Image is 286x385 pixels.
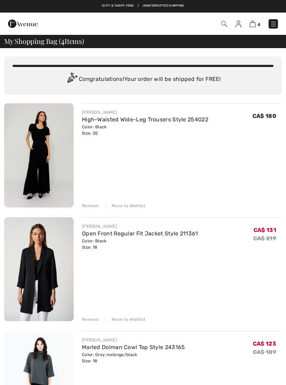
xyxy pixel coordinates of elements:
[65,73,79,86] img: Congratulation2.svg
[82,203,99,209] div: Remove
[253,113,276,119] span: CA$ 180
[82,337,185,343] div: [PERSON_NAME]
[253,340,276,347] span: CA$ 123
[61,36,65,45] span: 4
[82,344,185,350] a: Marled Dolman Cowl Top Style 243165
[106,316,145,323] div: Move to Wishlist
[13,73,273,86] div: Congratulations! Your order will be shipped for FREE!
[82,238,198,250] div: Color: Black Size: 18
[257,22,260,27] span: 4
[4,103,74,207] img: High-Waisted Wide-Leg Trousers Style 254022
[82,116,208,123] a: High-Waisted Wide-Leg Trousers Style 254022
[82,223,198,229] div: [PERSON_NAME]
[270,21,277,28] img: Menu
[253,235,276,242] s: CA$ 219
[235,21,241,28] img: My Info
[221,21,227,27] img: Search
[250,20,260,28] a: 4
[253,349,276,355] s: CA$ 189
[250,21,256,27] img: Shopping Bag
[82,124,208,136] div: Color: Black Size: 20
[82,316,99,323] div: Remove
[8,20,38,27] a: 1ère Avenue
[82,230,198,237] a: Open Front Regular Fit Jacket Style 211361
[82,109,208,115] div: [PERSON_NAME]
[8,17,38,31] img: 1ère Avenue
[4,217,74,322] img: Open Front Regular Fit Jacket Style 211361
[82,352,185,364] div: Color: Grey melange/black Size: 18
[4,38,84,45] span: My Shopping Bag ( Items)
[254,227,276,233] span: CA$ 131
[106,203,145,209] div: Move to Wishlist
